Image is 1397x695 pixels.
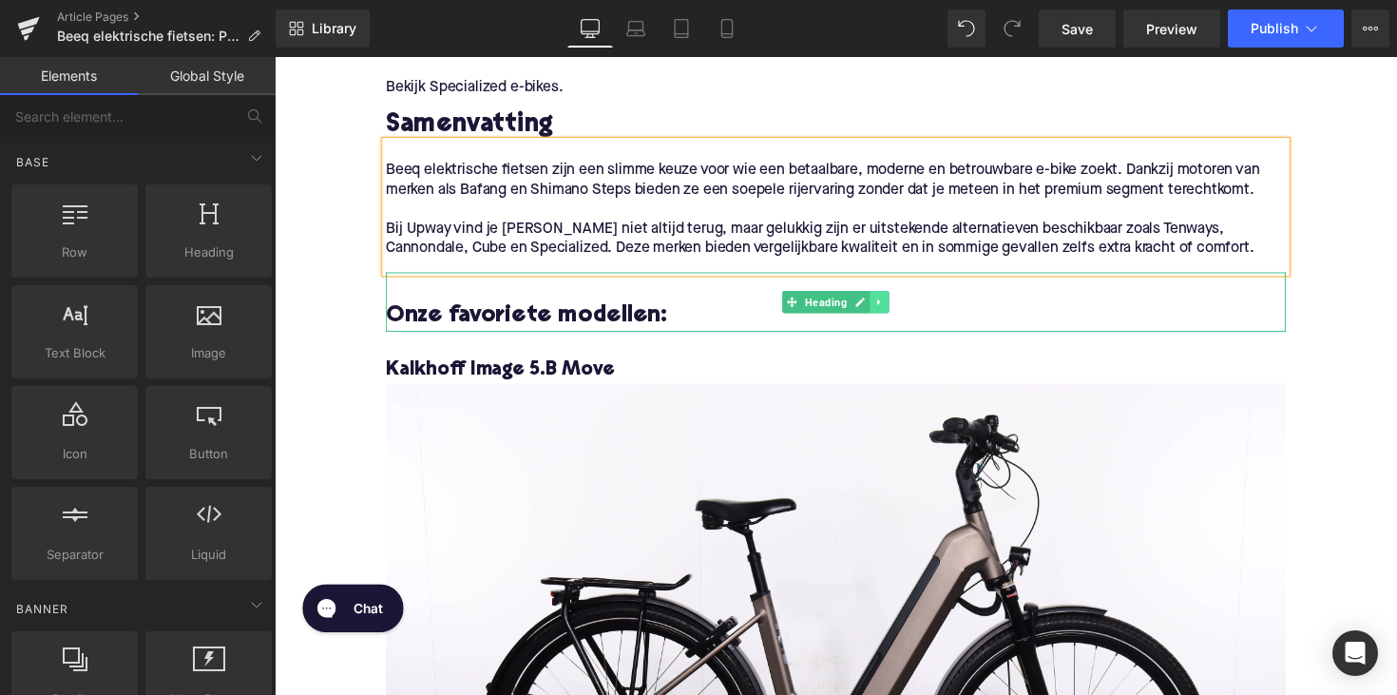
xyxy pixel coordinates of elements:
span: Button [151,444,266,464]
span: Publish [1251,21,1298,36]
span: Icon [17,444,132,464]
p: Beeq elektrische fietsen zijn een slimme keuze voor wie een betaalbare, moderne en betrouwbare e-... [114,106,1036,146]
span: Image [151,343,266,363]
span: Heading [151,242,266,262]
span: Banner [14,600,70,618]
p: Bij Upway vind je [PERSON_NAME] niet altijd terug, maar gelukkig zijn er uitstekende alternatieve... [114,166,1036,206]
span: Heading [540,240,590,262]
button: Publish [1228,10,1344,48]
a: Article Pages [57,10,276,25]
a: Expand / Collapse [610,240,630,262]
span: Row [17,242,132,262]
a: Desktop [567,10,613,48]
h4: Kalkhoff Image 5.B Move [114,308,1036,335]
a: Laptop [613,10,659,48]
span: Preview [1146,19,1197,39]
span: Base [14,153,51,171]
p: Bekijk Specialized e-bikes. [114,22,1036,42]
span: Liquid [151,545,266,565]
span: Text Block [17,343,132,363]
button: More [1351,10,1389,48]
span: Library [312,20,356,37]
div: Open Intercom Messenger [1332,630,1378,676]
a: Preview [1123,10,1220,48]
span: Separator [17,545,132,565]
h3: Onze favoriete modellen: [114,251,1036,281]
h2: Samenvatting [114,56,1036,86]
button: Undo [947,10,986,48]
a: Global Style [138,57,276,95]
button: Redo [993,10,1031,48]
a: Mobile [704,10,750,48]
a: New Library [276,10,370,48]
span: Save [1062,19,1093,39]
a: Tablet [659,10,704,48]
iframe: Gorgias live chat messenger [19,533,142,596]
span: Beeq elektrische fietsen: Portugese kwaliteit [57,29,239,44]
